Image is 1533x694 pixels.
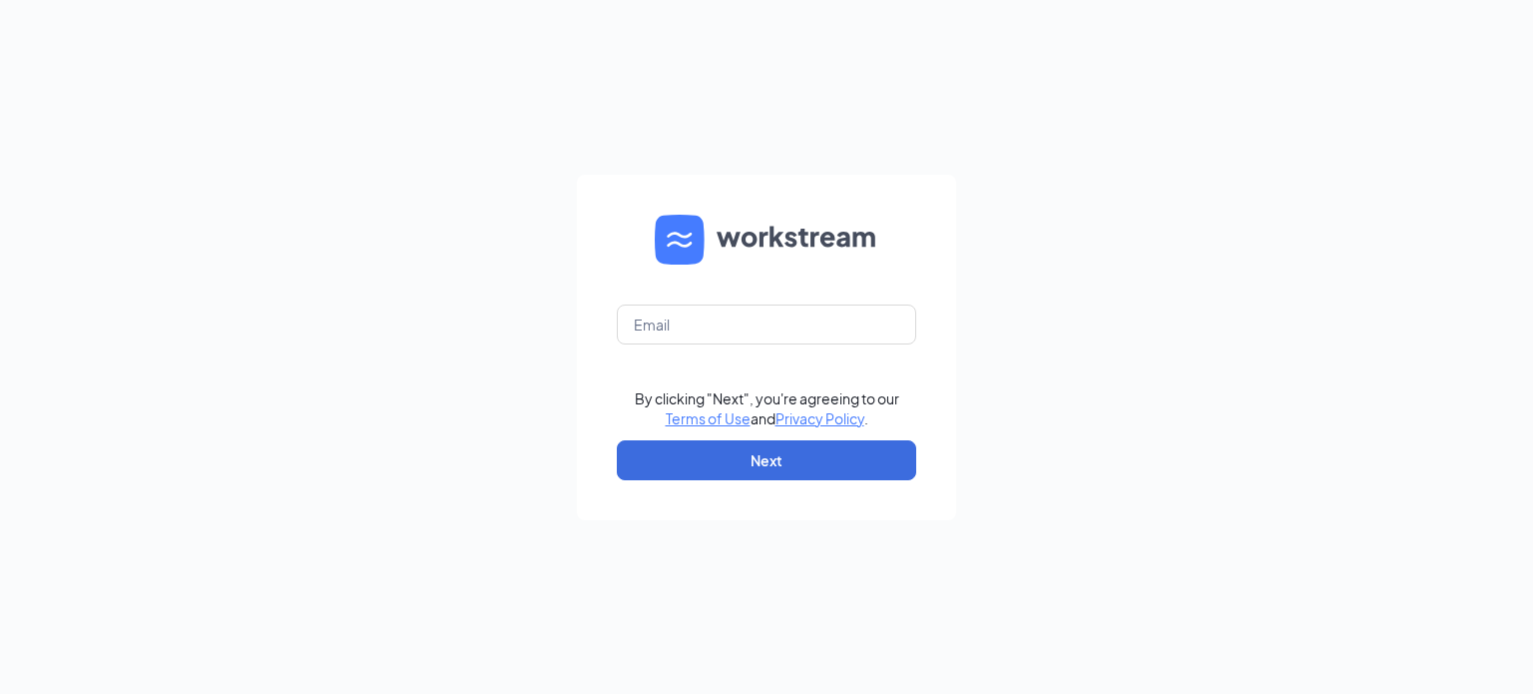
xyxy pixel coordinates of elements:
[635,388,899,428] div: By clicking "Next", you're agreeing to our and .
[655,215,878,265] img: WS logo and Workstream text
[775,409,864,427] a: Privacy Policy
[617,440,916,480] button: Next
[666,409,751,427] a: Terms of Use
[617,305,916,345] input: Email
